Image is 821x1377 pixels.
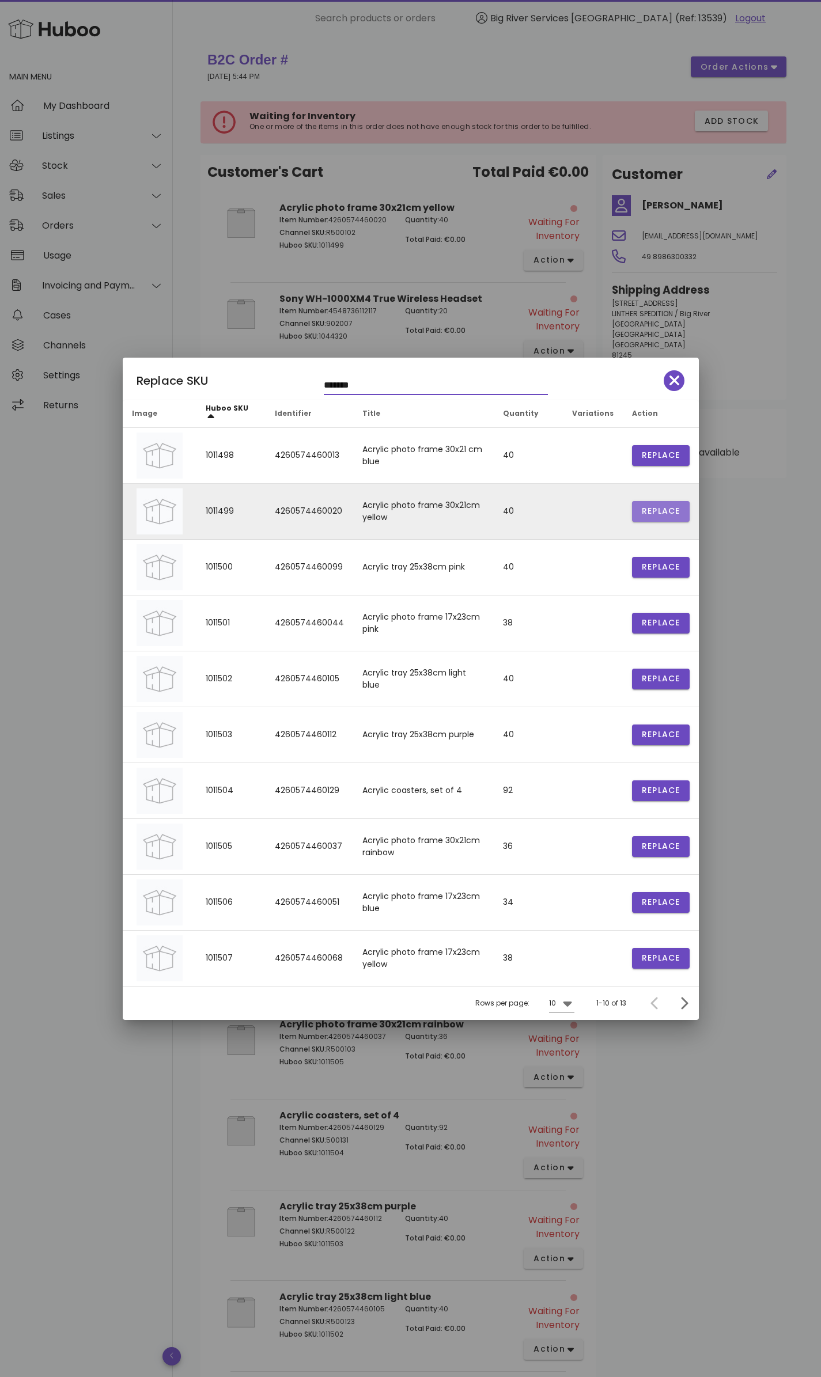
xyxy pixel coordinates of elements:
span: Replace [641,952,680,964]
th: Title: Not sorted. Activate to sort ascending. [353,400,494,428]
td: 40 [494,540,563,595]
td: 40 [494,428,563,484]
span: Huboo SKU [206,403,248,413]
td: 1011501 [196,595,266,651]
td: 34 [494,875,563,931]
button: Replace [632,501,690,522]
span: Variations [572,408,614,418]
td: 1011498 [196,428,266,484]
div: Replace SKU [123,358,699,400]
td: 4260574460013 [266,428,353,484]
td: 38 [494,595,563,651]
span: Title [362,408,380,418]
th: Identifier: Not sorted. Activate to sort ascending. [266,400,353,428]
span: Replace [641,896,680,908]
td: 40 [494,707,563,763]
span: Replace [641,784,680,796]
button: Replace [632,836,690,857]
span: Identifier [275,408,312,418]
td: 1011505 [196,819,266,875]
div: Rows per page: [475,987,574,1020]
td: 1011502 [196,651,266,707]
button: Replace [632,445,690,466]
span: Replace [641,505,680,517]
td: 4260574460051 [266,875,353,931]
td: 1011504 [196,763,266,819]
td: 1011506 [196,875,266,931]
td: Acrylic coasters, set of 4 [353,763,494,819]
td: 40 [494,484,563,540]
button: Replace [632,613,690,634]
td: 4260574460044 [266,595,353,651]
td: Acrylic photo frame 30x21cm rainbow [353,819,494,875]
td: 40 [494,651,563,707]
button: Replace [632,557,690,578]
td: 4260574460099 [266,540,353,595]
td: Acrylic photo frame 17x23cm yellow [353,931,494,986]
td: Acrylic tray 25x38cm purple [353,707,494,763]
td: 38 [494,931,563,986]
span: Replace [641,673,680,685]
td: 36 [494,819,563,875]
button: Next page [674,993,694,1014]
th: Quantity [494,400,563,428]
button: Replace [632,669,690,689]
button: Replace [632,948,690,969]
td: 4260574460112 [266,707,353,763]
span: Replace [641,617,680,629]
td: Acrylic photo frame 30x21 cm blue [353,428,494,484]
span: Action [632,408,658,418]
span: Replace [641,449,680,461]
span: Replace [641,729,680,741]
td: 4260574460020 [266,484,353,540]
span: Image [132,408,157,418]
td: Acrylic photo frame 17x23cm pink [353,595,494,651]
span: Quantity [503,408,539,418]
th: Huboo SKU: Sorted ascending. Activate to sort descending. [196,400,266,428]
span: Replace [641,840,680,852]
td: Acrylic photo frame 30x21cm yellow [353,484,494,540]
th: Image [123,400,196,428]
button: Replace [632,892,690,913]
td: 1011503 [196,707,266,763]
th: Action [623,400,699,428]
td: Acrylic tray 25x38cm pink [353,540,494,595]
div: 10Rows per page: [549,994,574,1012]
td: 92 [494,763,563,819]
div: 1-10 of 13 [596,998,626,1008]
span: Replace [641,561,680,573]
td: Acrylic photo frame 17x23cm blue [353,875,494,931]
div: 10 [549,998,556,1008]
button: Replace [632,724,690,745]
td: 4260574460105 [266,651,353,707]
button: Replace [632,780,690,801]
td: 1011500 [196,540,266,595]
td: Acrylic tray 25x38cm light blue [353,651,494,707]
td: 4260574460037 [266,819,353,875]
td: 1011507 [196,931,266,986]
td: 4260574460068 [266,931,353,986]
td: 4260574460129 [266,763,353,819]
th: Variations [563,400,623,428]
td: 1011499 [196,484,266,540]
